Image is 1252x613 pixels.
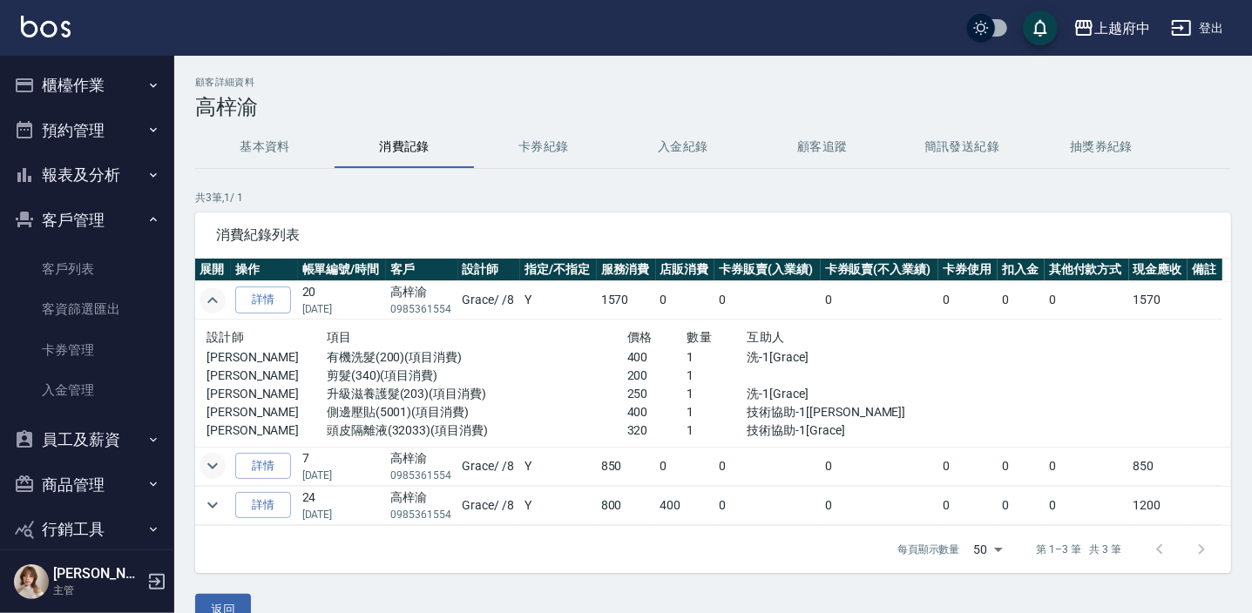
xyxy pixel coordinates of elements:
td: 0 [821,447,939,485]
button: 上越府中 [1066,10,1157,46]
p: 主管 [53,583,142,598]
td: 1570 [597,281,656,320]
td: 0 [1045,447,1129,485]
p: 1 [687,421,748,440]
a: 客戶列表 [7,249,167,289]
a: 詳情 [235,492,291,519]
p: 洗-1[Grace] [748,385,928,403]
h2: 顧客詳細資料 [195,77,1231,88]
span: 價格 [627,330,653,344]
button: 登出 [1164,12,1231,44]
td: 0 [656,281,715,320]
td: Grace / /8 [458,447,521,485]
td: 0 [714,447,820,485]
td: Grace / /8 [458,486,521,524]
th: 現金應收 [1129,259,1188,281]
p: 0985361554 [390,507,453,522]
p: 側邊壓貼(5001)(項目消費) [327,403,627,421]
span: 設計師 [206,330,244,344]
a: 詳情 [235,286,291,313]
p: 0985361554 [390,468,453,483]
button: save [1023,10,1058,45]
td: 24 [298,486,387,524]
th: 卡券使用 [938,259,998,281]
button: 櫃檯作業 [7,63,167,108]
button: 員工及薪資 [7,417,167,462]
p: [PERSON_NAME] [206,367,327,385]
p: 400 [627,403,687,421]
div: 50 [967,526,1009,573]
button: 卡券紀錄 [474,126,613,168]
td: 0 [1045,281,1129,320]
p: 洗-1[Grace] [748,348,928,367]
td: 400 [656,486,715,524]
td: 1200 [1129,486,1188,524]
p: [DATE] [302,468,382,483]
td: Y [520,486,596,524]
td: 0 [714,486,820,524]
th: 展開 [195,259,231,281]
p: [PERSON_NAME] [206,348,327,367]
span: 互助人 [748,330,785,344]
td: Y [520,281,596,320]
p: 第 1–3 筆 共 3 筆 [1037,542,1121,557]
p: [DATE] [302,507,382,522]
td: 850 [1129,447,1188,485]
p: 頭皮隔離液(32033)(項目消費) [327,421,627,440]
h5: [PERSON_NAME] [53,565,142,583]
p: 1 [687,367,748,385]
p: [PERSON_NAME] [206,421,327,440]
p: 有機洗髮(200)(項目消費) [327,348,627,367]
div: 上越府中 [1094,17,1150,39]
th: 店販消費 [656,259,715,281]
p: [PERSON_NAME] [206,385,327,403]
p: 250 [627,385,687,403]
td: 高梓渝 [386,486,457,524]
th: 設計師 [458,259,521,281]
a: 客資篩選匯出 [7,289,167,329]
th: 扣入金 [998,259,1045,281]
td: 高梓渝 [386,281,457,320]
button: expand row [200,492,226,518]
p: 1 [687,348,748,367]
button: 簡訊發送紀錄 [892,126,1032,168]
img: Person [14,564,49,599]
button: expand row [200,453,226,479]
p: 320 [627,421,687,440]
button: 消費記錄 [335,126,474,168]
p: 共 3 筆, 1 / 1 [195,190,1231,205]
p: 技術協助-1[Grace] [748,421,928,440]
td: 0 [938,281,998,320]
th: 卡券販賣(不入業績) [821,259,939,281]
button: expand row [200,287,226,313]
button: 商品管理 [7,462,167,508]
a: 入金管理 [7,370,167,410]
p: 1 [687,403,748,421]
td: 0 [938,447,998,485]
th: 指定/不指定 [520,259,596,281]
td: 0 [998,486,1045,524]
td: 0 [998,447,1045,485]
button: 客戶管理 [7,198,167,243]
td: Grace / /8 [458,281,521,320]
td: 高梓渝 [386,447,457,485]
th: 備註 [1188,259,1222,281]
button: 預約管理 [7,108,167,153]
button: 行銷工具 [7,507,167,552]
button: 報表及分析 [7,152,167,198]
th: 服務消費 [597,259,656,281]
td: 7 [298,447,387,485]
a: 卡券管理 [7,330,167,370]
td: 0 [1045,486,1129,524]
p: [PERSON_NAME] [206,403,327,421]
button: 入金紀錄 [613,126,753,168]
p: [DATE] [302,301,382,317]
button: 顧客追蹤 [753,126,892,168]
td: 0 [821,486,939,524]
th: 操作 [231,259,297,281]
h3: 高梓渝 [195,95,1231,119]
button: 基本資料 [195,126,335,168]
td: 0 [714,281,820,320]
td: 0 [656,447,715,485]
th: 客戶 [386,259,457,281]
